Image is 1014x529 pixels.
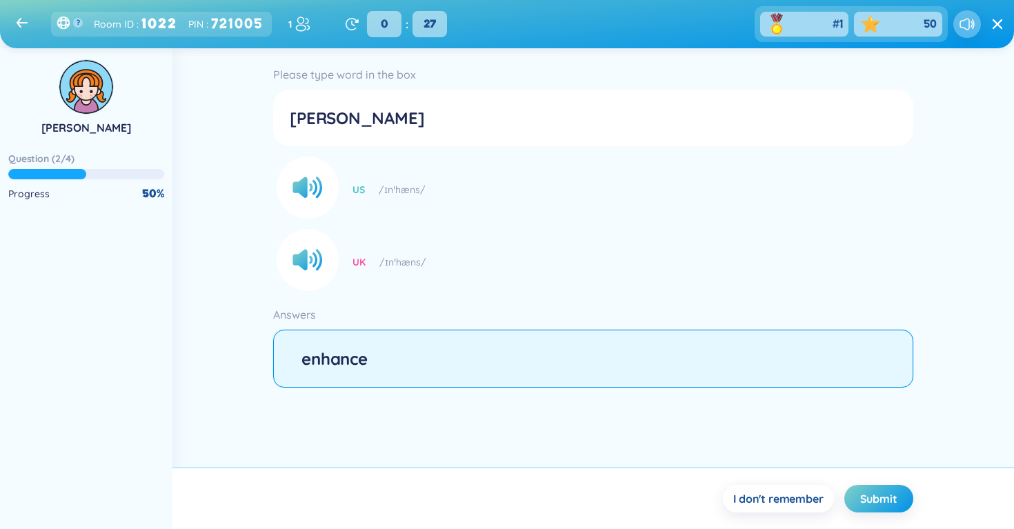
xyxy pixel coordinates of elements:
div: Progress [8,186,50,201]
div: [PERSON_NAME] [41,120,132,135]
button: ? [73,18,83,28]
span: Submit [860,491,897,506]
h6: Question ( 2 / 4 ) [8,152,74,166]
img: avatar12.7b87b4f5.svg [59,60,113,114]
input: Enter your answer [273,330,913,388]
div: : [94,13,177,34]
div: 721005 [211,13,266,34]
span: PIN [188,17,203,32]
span: UK [352,254,366,270]
span: 27 [412,11,447,37]
div: Please type word in the box [273,65,913,84]
div: Answers [273,305,913,324]
button: Submit [844,485,913,512]
button: I don't remember [723,485,833,512]
span: US [352,182,365,197]
span: I don't remember [733,491,823,506]
span: 0 [367,11,401,37]
div: [PERSON_NAME] [290,106,896,130]
strong: 1022 [141,13,177,34]
span: 50 [924,17,937,32]
div: 50 % [142,186,164,201]
span: 1 [839,17,843,32]
div: : [188,13,266,34]
div: # [833,17,843,32]
span: /ɪnˈhæns/ [379,182,426,197]
div: : [363,11,451,37]
strong: 1 [288,17,292,32]
span: Room ID [94,17,134,32]
span: /ɪnˈhæns/ [379,254,426,270]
